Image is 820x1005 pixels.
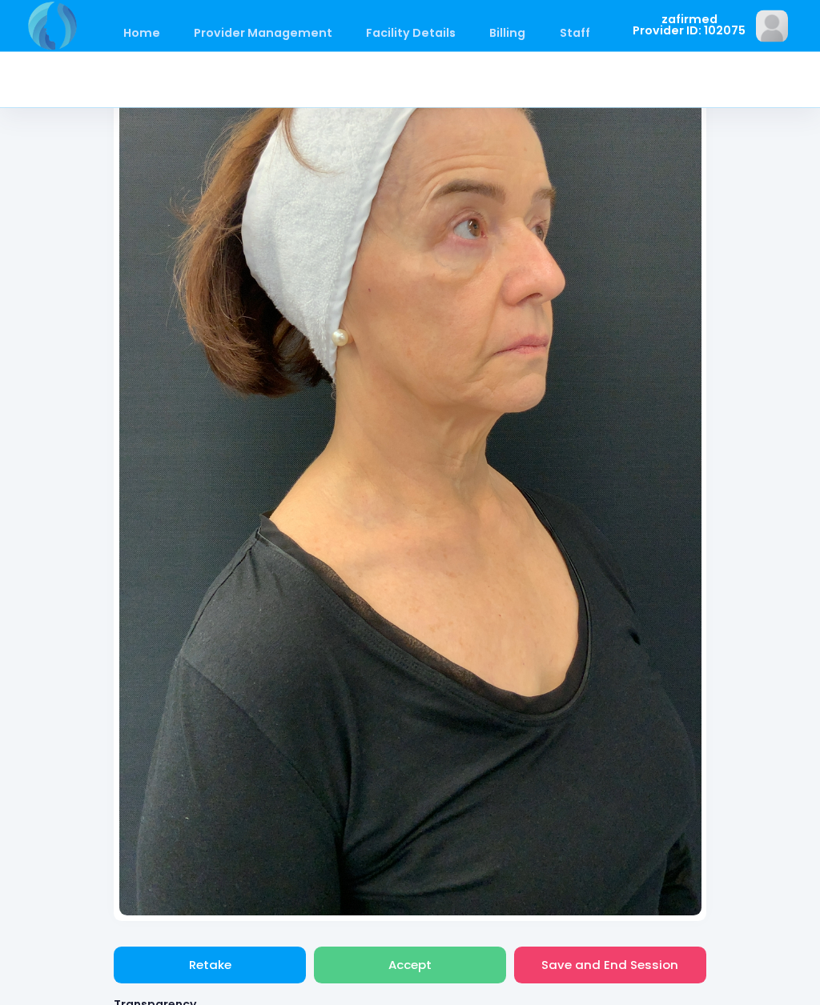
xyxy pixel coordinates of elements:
[474,14,541,52] a: Billing
[633,14,746,37] span: zafirmed Provider ID: 102075
[178,14,348,52] a: Provider Management
[514,947,706,984] button: Save and End Session
[351,14,472,52] a: Facility Details
[314,947,506,984] button: Accept
[544,14,605,52] a: Staff
[107,14,175,52] a: Home
[189,957,231,974] span: Retake
[756,10,788,42] img: image
[114,947,306,984] button: Retake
